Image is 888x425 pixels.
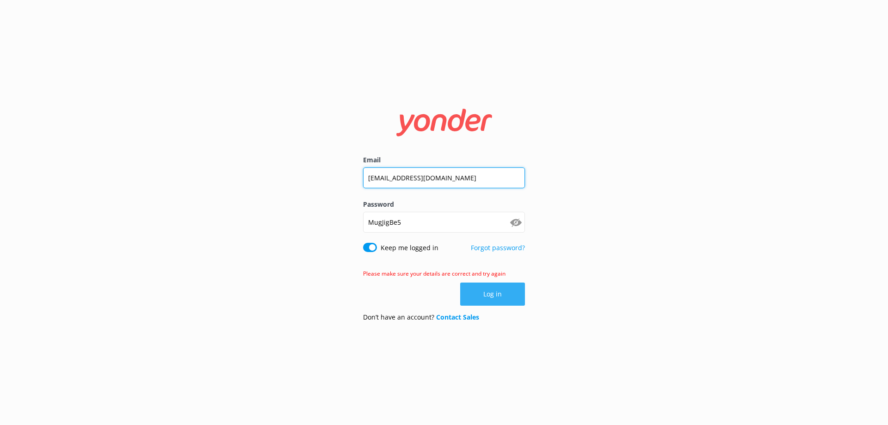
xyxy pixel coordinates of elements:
a: Forgot password? [471,243,525,252]
input: user@emailaddress.com [363,167,525,188]
a: Contact Sales [436,313,479,321]
label: Keep me logged in [381,243,438,253]
span: Please make sure your details are correct and try again [363,270,506,277]
button: Show password [506,213,525,232]
label: Password [363,199,525,209]
label: Email [363,155,525,165]
button: Log in [460,283,525,306]
p: Don’t have an account? [363,312,479,322]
